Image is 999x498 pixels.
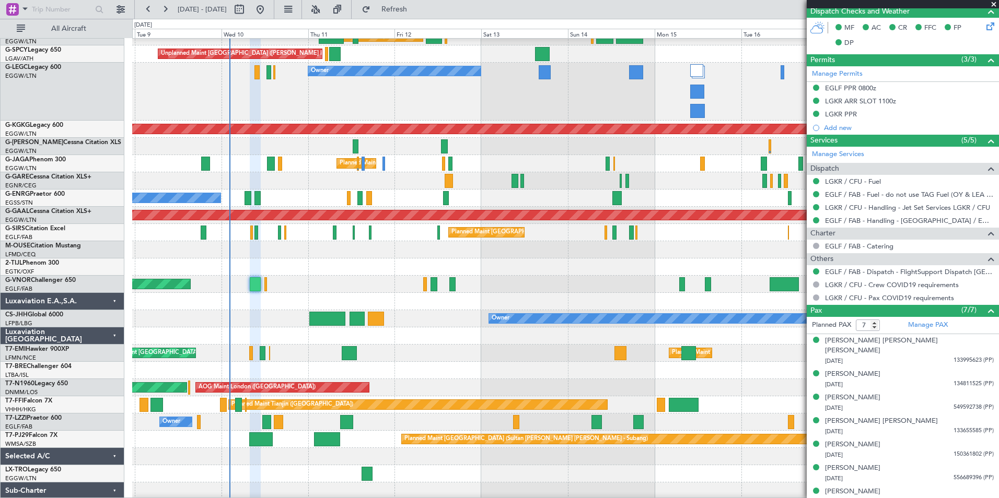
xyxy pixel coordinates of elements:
[231,397,353,412] div: Planned Maint Tianjin ([GEOGRAPHIC_DATA])
[672,345,772,361] div: Planned Maint [GEOGRAPHIC_DATA]
[825,190,994,199] a: EGLF / FAB - Fuel - do not use TAG Fuel (OY & LEA only) EGLF / FAB
[844,38,854,49] span: DP
[825,404,843,412] span: [DATE]
[810,6,910,18] span: Dispatch Checks and Weather
[161,46,330,62] div: Unplanned Maint [GEOGRAPHIC_DATA] ([PERSON_NAME] Intl)
[5,38,37,45] a: EGGW/LTN
[961,54,977,65] span: (3/3)
[825,416,938,426] div: [PERSON_NAME] [PERSON_NAME]
[311,63,329,79] div: Owner
[32,2,92,17] input: Trip Number
[5,243,81,249] a: M-OUSECitation Mustang
[5,226,65,232] a: G-SIRSCitation Excel
[825,280,959,289] a: LGKR / CFU - Crew COVID19 requirements
[5,312,63,318] a: CS-JHHGlobal 6000
[810,135,838,147] span: Services
[5,216,37,224] a: EGGW/LTN
[5,363,72,370] a: T7-BREChallenger 604
[810,253,833,265] span: Others
[162,414,180,430] div: Owner
[5,312,28,318] span: CS-JHH
[394,29,481,38] div: Fri 12
[373,6,416,13] span: Refresh
[961,304,977,315] span: (7/7)
[924,23,936,33] span: FFC
[199,380,316,395] div: AOG Maint London ([GEOGRAPHIC_DATA])
[5,130,37,138] a: EGGW/LTN
[5,277,76,283] a: G-VNORChallenger 650
[825,293,954,302] a: LGKR / CFU - Pax COVID19 requirements
[812,149,864,160] a: Manage Services
[825,267,994,276] a: EGLF / FAB - Dispatch - FlightSupport Dispatch [GEOGRAPHIC_DATA]
[825,381,843,388] span: [DATE]
[812,69,863,79] a: Manage Permits
[825,451,843,459] span: [DATE]
[27,25,110,32] span: All Aircraft
[5,268,34,276] a: EGTK/OXF
[5,260,22,266] span: 2-TIJL
[5,319,32,327] a: LFPB/LBG
[357,1,420,18] button: Refresh
[825,475,843,482] span: [DATE]
[5,122,30,128] span: G-KGKG
[5,64,28,70] span: G-LEGC
[5,415,27,421] span: T7-LZZI
[5,139,63,146] span: G-[PERSON_NAME]
[5,406,36,413] a: VHHH/HKG
[99,345,199,361] div: Planned Maint [GEOGRAPHIC_DATA]
[481,29,568,38] div: Sat 13
[5,398,52,404] a: T7-FFIFalcon 7X
[5,64,61,70] a: G-LEGCLegacy 600
[825,177,881,186] a: LGKR / CFU - Fuel
[5,277,31,283] span: G-VNOR
[844,23,854,33] span: MF
[5,72,37,80] a: EGGW/LTN
[5,388,38,396] a: DNMM/LOS
[5,467,28,473] span: LX-TRO
[954,380,994,388] span: 134811525 (PP)
[11,20,113,37] button: All Aircraft
[824,123,994,132] div: Add new
[134,21,152,30] div: [DATE]
[5,208,29,215] span: G-GAAL
[222,29,308,38] div: Wed 10
[825,428,843,435] span: [DATE]
[5,475,37,482] a: EGGW/LTN
[810,163,839,175] span: Dispatch
[5,354,36,362] a: LFMN/NCE
[5,226,25,232] span: G-SIRS
[5,199,33,207] a: EGSS/STN
[954,23,961,33] span: FP
[5,243,30,249] span: M-OUSE
[954,450,994,459] span: 150361802 (PP)
[825,110,857,118] div: LGKR PPR
[954,356,994,365] span: 133995623 (PP)
[5,233,32,241] a: EGLF/FAB
[898,23,907,33] span: CR
[908,320,948,330] a: Manage PAX
[5,415,62,421] a: T7-LZZIPraetor 600
[5,157,29,163] span: G-JAGA
[655,29,741,38] div: Mon 15
[340,156,504,171] div: Planned Maint [GEOGRAPHIC_DATA] ([GEOGRAPHIC_DATA])
[5,371,29,379] a: LTBA/ISL
[825,440,880,450] div: [PERSON_NAME]
[5,147,37,155] a: EGGW/LTN
[810,228,835,240] span: Charter
[568,29,655,38] div: Sun 14
[825,242,893,251] a: EGLF / FAB - Catering
[5,174,91,180] a: G-GARECessna Citation XLS+
[5,285,32,293] a: EGLF/FAB
[5,164,37,172] a: EGGW/LTN
[5,208,91,215] a: G-GAALCessna Citation XLS+
[825,487,880,497] div: [PERSON_NAME]
[825,97,896,105] div: LGKR ARR SLOT 1100z
[954,426,994,435] span: 133655585 (PP)
[954,473,994,482] span: 556689396 (PP)
[5,346,69,352] a: T7-EMIHawker 900XP
[825,357,843,365] span: [DATE]
[961,135,977,146] span: (5/5)
[5,381,34,387] span: T7-N1960
[825,369,880,380] div: [PERSON_NAME]
[825,393,880,403] div: [PERSON_NAME]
